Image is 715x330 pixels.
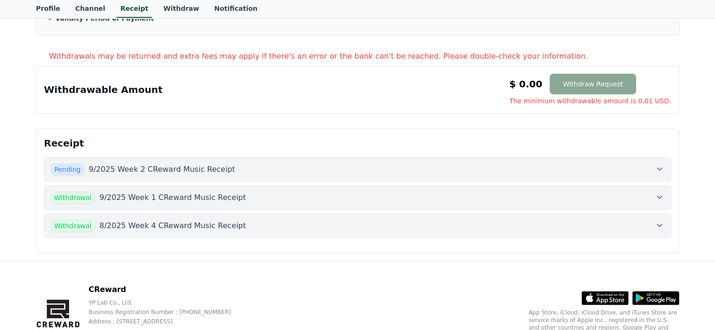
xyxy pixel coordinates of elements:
button: Withdraw Request [550,74,636,94]
button: Validity Period of Payment [44,9,671,28]
span: The minimum withdrawable amount is 0.01 USD. [509,96,671,106]
span: Withdrawal [50,220,96,232]
p: YP Lab Co., Ltd. [88,299,246,307]
p: Business Registration Number : [PHONE_NUMBER] [88,308,246,316]
p: Validity Period of Payment [55,14,154,23]
p: Receipt [44,137,671,150]
span: Withdrawal [50,192,96,204]
button: Withdrawal 9/2025 Week 1 CReward Music Receipt [44,185,671,210]
button: Withdrawal 8/2025 Week 4 CReward Music Receipt [44,214,671,238]
p: CReward [88,284,246,295]
p: Withdrawals may be returned and extra fees may apply if there's an error or the bank can't be rea... [49,51,679,62]
p: Withdrawable Amount [44,83,163,96]
button: Pending 9/2025 Week 2 CReward Music Receipt [44,157,671,182]
p: 9/2025 Week 1 CReward Music Receipt [99,192,246,203]
p: 9/2025 Week 2 CReward Music Receipt [88,164,235,175]
p: Address : [STREET_ADDRESS] [88,318,246,325]
p: 8/2025 Week 4 CReward Music Receipt [99,220,246,231]
p: $ 0.00 [509,77,542,91]
span: Pending [50,163,85,176]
